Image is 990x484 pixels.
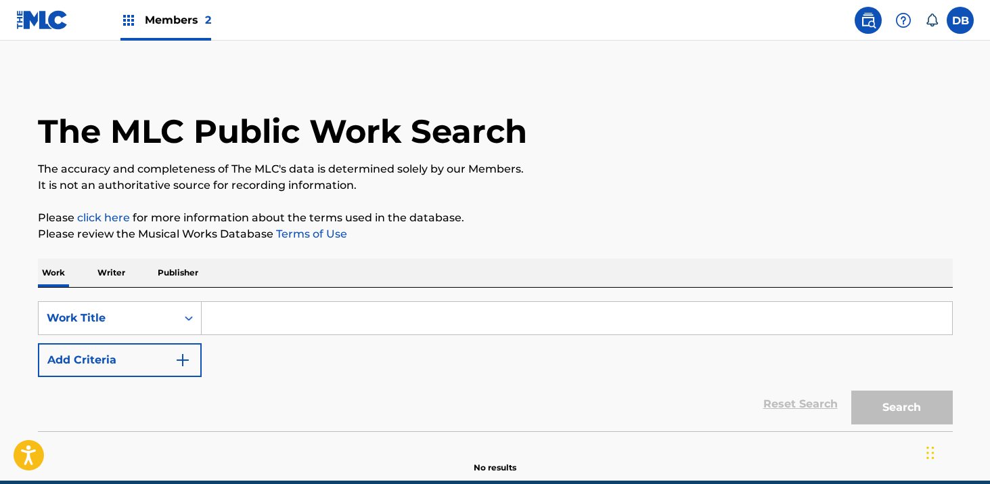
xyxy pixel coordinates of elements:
[154,259,202,287] p: Publisher
[47,310,168,326] div: Work Title
[120,12,137,28] img: Top Rightsholders
[175,352,191,368] img: 9d2ae6d4665cec9f34b9.svg
[38,161,953,177] p: The accuracy and completeness of The MLC's data is determined solely by our Members.
[38,259,69,287] p: Work
[38,301,953,431] form: Search Form
[38,343,202,377] button: Add Criteria
[38,111,527,152] h1: The MLC Public Work Search
[38,177,953,194] p: It is not an authoritative source for recording information.
[145,12,211,28] span: Members
[93,259,129,287] p: Writer
[38,226,953,242] p: Please review the Musical Works Database
[273,227,347,240] a: Terms of Use
[947,7,974,34] div: User Menu
[16,10,68,30] img: MLC Logo
[77,211,130,224] a: click here
[205,14,211,26] span: 2
[38,210,953,226] p: Please for more information about the terms used in the database.
[890,7,917,34] div: Help
[895,12,912,28] img: help
[926,433,935,473] div: Drag
[860,12,876,28] img: search
[925,14,939,27] div: Notifications
[855,7,882,34] a: Public Search
[474,445,516,474] p: No results
[922,419,990,484] iframe: Chat Widget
